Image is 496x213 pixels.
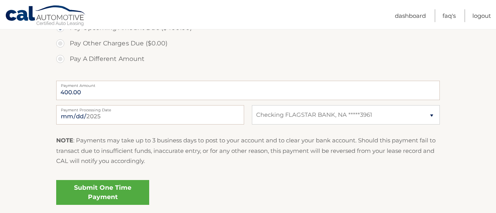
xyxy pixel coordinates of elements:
[56,180,149,205] a: Submit One Time Payment
[56,105,244,111] label: Payment Processing Date
[395,9,426,22] a: Dashboard
[56,105,244,125] input: Payment Date
[56,81,440,87] label: Payment Amount
[56,137,73,144] strong: NOTE
[5,5,86,28] a: Cal Automotive
[56,81,440,100] input: Payment Amount
[56,51,440,67] label: Pay A Different Amount
[56,36,440,51] label: Pay Other Charges Due ($0.00)
[472,9,491,22] a: Logout
[443,9,456,22] a: FAQ's
[56,135,440,166] p: : Payments may take up to 3 business days to post to your account and to clear your bank account....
